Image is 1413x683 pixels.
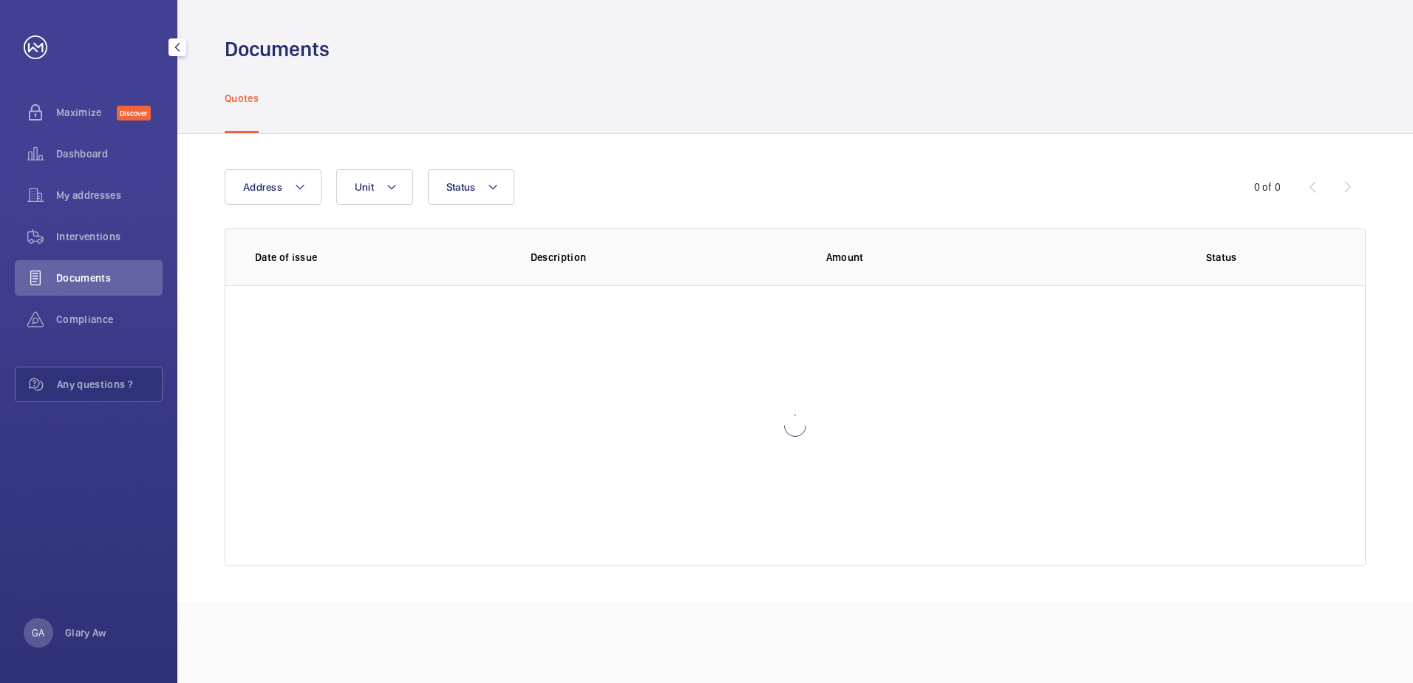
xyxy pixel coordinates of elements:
[1107,250,1335,265] p: Status
[117,106,151,120] span: Discover
[428,169,515,205] button: Status
[255,250,507,265] p: Date of issue
[57,377,162,392] span: Any questions ?
[32,625,44,640] p: GA
[336,169,413,205] button: Unit
[56,312,163,327] span: Compliance
[56,146,163,161] span: Dashboard
[446,181,476,193] span: Status
[1254,180,1281,194] div: 0 of 0
[56,105,117,120] span: Maximize
[56,188,163,203] span: My addresses
[65,625,106,640] p: Glary Aw
[225,169,321,205] button: Address
[56,271,163,285] span: Documents
[56,229,163,244] span: Interventions
[225,91,259,106] p: Quotes
[225,35,330,63] h1: Documents
[355,181,374,193] span: Unit
[243,181,282,193] span: Address
[531,250,803,265] p: Description
[826,250,1084,265] p: Amount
